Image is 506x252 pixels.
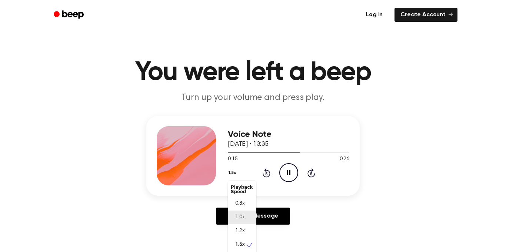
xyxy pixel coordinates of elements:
button: 1.5x [228,167,239,179]
span: 1.0x [235,214,244,221]
span: 1.5x [235,241,244,249]
span: 0.8x [235,200,244,208]
span: 1.2x [235,227,244,235]
div: Playback Speed [228,182,256,197]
